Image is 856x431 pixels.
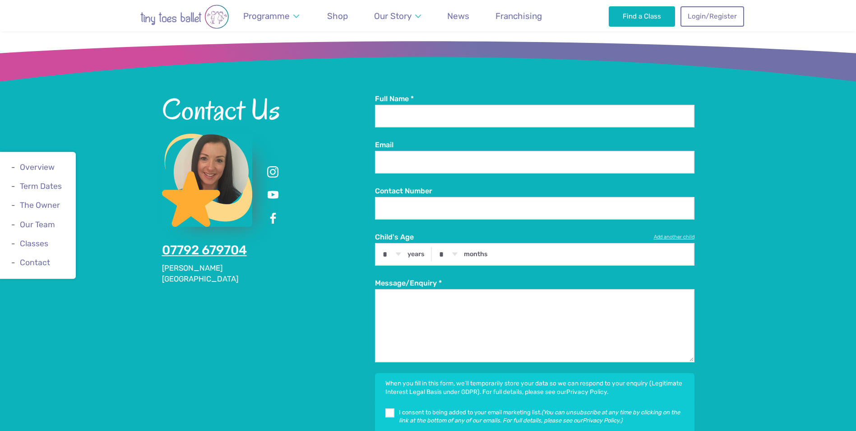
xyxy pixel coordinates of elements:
span: Shop [327,11,348,21]
label: Message/Enquiry * [375,278,694,288]
h2: Contact Us [162,94,375,125]
label: years [407,250,425,258]
a: Privacy Policy [566,388,607,395]
img: tiny toes ballet [112,5,257,29]
a: Contact [20,258,50,267]
p: I consent to being added to your email marketing list. [399,408,685,425]
label: Full Name * [375,94,694,104]
a: Login/Register [680,6,744,26]
span: Franchising [495,11,542,21]
span: Our Story [374,11,412,21]
p: When you fill in this form, we'll temporarily store your data so we can respond to your enquiry (... [385,379,685,396]
a: Classes [20,239,48,248]
label: months [464,250,488,258]
a: News [443,5,474,27]
span: Programme [243,11,290,21]
a: Programme [239,5,304,27]
a: Instagram [265,164,281,180]
a: Facebook [265,211,281,227]
a: Find a Class [609,6,675,26]
a: Franchising [491,5,546,27]
a: Term Dates [20,182,62,191]
address: [PERSON_NAME] [GEOGRAPHIC_DATA] [162,263,375,284]
a: 07792 679704 [162,243,247,258]
a: Our Team [20,220,55,229]
label: Contact Number [375,186,694,196]
a: Add another child [654,234,694,241]
a: Youtube [265,187,281,203]
a: Shop [323,5,352,27]
span: News [447,11,469,21]
a: Our Story [370,5,425,27]
label: Email [375,140,694,150]
a: Privacy Policy [583,417,619,424]
label: Child's Age [375,232,694,242]
a: The Owner [20,201,60,210]
a: Overview [20,163,55,172]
